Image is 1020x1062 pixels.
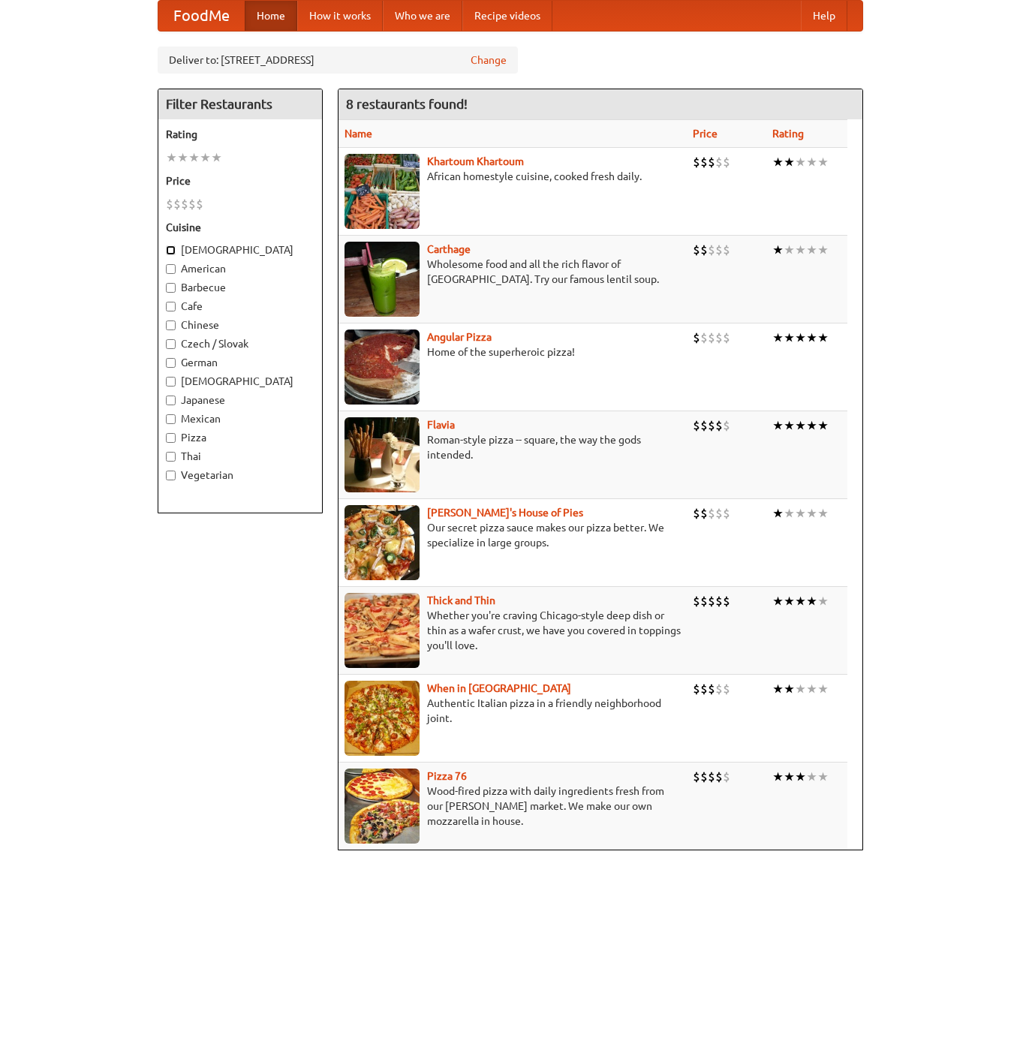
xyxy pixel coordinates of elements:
li: $ [715,505,723,522]
li: $ [196,196,203,212]
li: $ [693,242,700,258]
img: carthage.jpg [345,242,420,317]
a: Help [801,1,847,31]
input: Mexican [166,414,176,424]
p: Authentic Italian pizza in a friendly neighborhood joint. [345,696,681,726]
a: FoodMe [158,1,245,31]
li: ★ [772,505,784,522]
input: American [166,264,176,274]
li: ★ [806,154,817,170]
li: ★ [806,329,817,346]
b: Pizza 76 [427,770,467,782]
label: German [166,355,314,370]
li: $ [693,417,700,434]
label: Japanese [166,393,314,408]
li: $ [708,593,715,609]
li: $ [723,681,730,697]
a: Rating [772,128,804,140]
p: Home of the superheroic pizza! [345,344,681,360]
li: $ [693,505,700,522]
li: ★ [806,769,817,785]
li: ★ [772,593,784,609]
li: $ [715,681,723,697]
li: ★ [772,242,784,258]
label: American [166,261,314,276]
label: Czech / Slovak [166,336,314,351]
li: $ [700,417,708,434]
label: [DEMOGRAPHIC_DATA] [166,374,314,389]
li: ★ [817,154,829,170]
li: $ [715,593,723,609]
label: Chinese [166,317,314,332]
a: Home [245,1,297,31]
input: Czech / Slovak [166,339,176,349]
a: Flavia [427,419,455,431]
b: Carthage [427,243,471,255]
li: ★ [200,149,211,166]
li: $ [166,196,173,212]
a: Thick and Thin [427,594,495,606]
li: ★ [784,242,795,258]
a: When in [GEOGRAPHIC_DATA] [427,682,571,694]
a: Recipe videos [462,1,552,31]
label: Barbecue [166,280,314,295]
li: ★ [817,769,829,785]
ng-pluralize: 8 restaurants found! [346,97,468,111]
p: Our secret pizza sauce makes our pizza better. We specialize in large groups. [345,520,681,550]
li: $ [181,196,188,212]
li: ★ [817,593,829,609]
li: $ [708,329,715,346]
li: $ [708,242,715,258]
li: ★ [795,154,806,170]
a: Angular Pizza [427,331,492,343]
li: $ [723,154,730,170]
li: $ [715,154,723,170]
label: Thai [166,449,314,464]
h5: Price [166,173,314,188]
li: ★ [177,149,188,166]
li: ★ [784,681,795,697]
li: $ [693,681,700,697]
li: $ [693,154,700,170]
li: $ [708,681,715,697]
img: pizza76.jpg [345,769,420,844]
p: Roman-style pizza -- square, the way the gods intended. [345,432,681,462]
a: [PERSON_NAME]'s House of Pies [427,507,583,519]
li: $ [700,329,708,346]
li: ★ [817,417,829,434]
li: ★ [795,329,806,346]
a: Khartoum Khartoum [427,155,524,167]
a: How it works [297,1,383,31]
li: $ [708,769,715,785]
div: Deliver to: [STREET_ADDRESS] [158,47,518,74]
li: $ [700,681,708,697]
h5: Cuisine [166,220,314,235]
li: $ [708,417,715,434]
li: $ [693,769,700,785]
input: Japanese [166,396,176,405]
input: Cafe [166,302,176,311]
li: $ [723,505,730,522]
li: $ [715,329,723,346]
li: ★ [817,242,829,258]
li: ★ [795,505,806,522]
h4: Filter Restaurants [158,89,322,119]
li: ★ [817,681,829,697]
label: [DEMOGRAPHIC_DATA] [166,242,314,257]
li: ★ [188,149,200,166]
p: Whether you're craving Chicago-style deep dish or thin as a wafer crust, we have you covered in t... [345,608,681,653]
li: $ [700,593,708,609]
li: $ [173,196,181,212]
li: ★ [806,505,817,522]
li: ★ [817,329,829,346]
input: Barbecue [166,283,176,293]
li: ★ [784,769,795,785]
li: ★ [806,681,817,697]
li: ★ [784,154,795,170]
input: Pizza [166,433,176,443]
li: ★ [166,149,177,166]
